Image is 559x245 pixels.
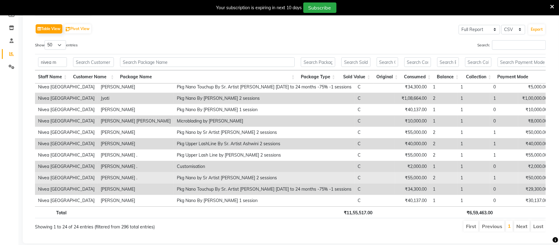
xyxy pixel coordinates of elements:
td: C [355,104,395,115]
td: 2 [430,93,457,104]
td: C [355,150,395,161]
td: [PERSON_NAME] [98,184,174,195]
button: Pivot View [64,24,91,33]
td: ₹55,000.00 [395,127,430,138]
td: 1 [490,138,518,150]
td: ₹2,000.00 [518,161,550,172]
button: Subscribe [303,2,336,13]
td: 1 [457,150,490,161]
td: [PERSON_NAME] [98,104,174,115]
td: ₹1,08,664.00 [395,93,430,104]
td: Pkg Nano by Sr Artist [PERSON_NAME] 2 sessions [174,172,355,184]
td: 1 [457,161,490,172]
td: C [355,161,395,172]
td: Pkg Nano By [PERSON_NAME] 1 session [174,104,355,115]
td: 1 [490,172,518,184]
td: Pkg Upper LashLine By Sr. Artist Ashwini 2 sessions [174,138,355,150]
td: 1 [490,127,518,138]
td: 0 [490,104,518,115]
td: Nivea [GEOGRAPHIC_DATA] [35,172,98,184]
th: Collection: activate to sort column ascending [462,70,495,84]
td: ₹1,00,000.00 [518,93,550,104]
td: 2 [430,138,457,150]
td: C [355,195,395,206]
td: ₹55,000.00 [395,172,430,184]
td: 1 [430,115,457,127]
td: Pkg Nano by Sr Artist [PERSON_NAME] 2 sessions [174,127,355,138]
th: Package Type: activate to sort column ascending [298,70,338,84]
td: 1 [457,115,490,127]
td: C [355,138,395,150]
input: Search Collection [465,57,491,67]
th: Sold Value: activate to sort column ascending [338,70,373,84]
td: [PERSON_NAME] [PERSON_NAME] [98,115,174,127]
td: ₹2,000.00 [395,161,430,172]
td: 2 [430,127,457,138]
td: Nivea [GEOGRAPHIC_DATA] [35,195,98,206]
td: 0 [490,161,518,172]
td: Jyoti [98,93,174,104]
td: 1 [457,104,490,115]
td: Nivea [GEOGRAPHIC_DATA] [35,115,98,127]
td: C [355,184,395,195]
select: Showentries [45,40,66,50]
td: ₹30,137.00 [518,195,550,206]
td: 1 [430,81,457,93]
td: Nivea [GEOGRAPHIC_DATA] [35,93,98,104]
td: C [355,172,395,184]
td: ₹40,000.00 [518,138,550,150]
td: [PERSON_NAME] . [98,161,174,172]
td: [PERSON_NAME] [98,127,174,138]
td: [PERSON_NAME] [98,195,174,206]
td: Nivea [GEOGRAPHIC_DATA] [35,81,98,93]
td: 0 [490,115,518,127]
th: Staff Name: activate to sort column ascending [35,70,70,84]
td: ₹40,137.00 [395,195,430,206]
input: Search Package Type [301,57,335,67]
th: Original: activate to sort column ascending [374,70,401,84]
td: 1 [457,138,490,150]
input: Search Staff Name [38,57,67,67]
td: C [355,127,395,138]
td: 1 [430,184,457,195]
td: Nivea [GEOGRAPHIC_DATA] [35,161,98,172]
td: 1 [430,104,457,115]
td: 1 [430,161,457,172]
td: [PERSON_NAME] [98,81,174,93]
td: Nivea [GEOGRAPHIC_DATA] [35,104,98,115]
input: Search Package Name [120,57,295,67]
button: Export [528,24,545,35]
td: ₹10,000.00 [395,115,430,127]
td: 1 [457,93,490,104]
td: ₹50,000.00 [518,172,550,184]
input: Search Customer Name [73,57,114,67]
td: Nivea [GEOGRAPHIC_DATA] [35,150,98,161]
th: Total [35,206,70,218]
div: Showing 1 to 24 of 24 entries (filtered from 296 total entries) [35,220,243,230]
td: Nivea [GEOGRAPHIC_DATA] [35,184,98,195]
td: 1 [490,150,518,161]
th: Consumed: activate to sort column ascending [401,70,434,84]
td: C [355,93,395,104]
td: 2 [430,172,457,184]
th: Package Name: activate to sort column ascending [117,70,298,84]
td: ₹10,000.00 [518,104,550,115]
td: Nivea [GEOGRAPHIC_DATA] [35,138,98,150]
td: [PERSON_NAME] . [98,150,174,161]
td: ₹5,000.00 [518,81,550,93]
td: 1 [457,127,490,138]
td: 2 [430,150,457,161]
input: Search Sold Value [341,57,370,67]
td: ₹55,000.00 [518,150,550,161]
td: Microblading by [PERSON_NAME] [174,115,355,127]
td: 1 [457,184,490,195]
td: ₹8,000.00 [518,115,550,127]
img: pivot.png [66,27,70,32]
td: C [355,115,395,127]
td: [PERSON_NAME] [98,138,174,150]
td: ₹55,000.00 [395,150,430,161]
label: Search: [477,40,546,50]
th: Customer Name: activate to sort column ascending [70,70,117,84]
button: Table View [36,24,62,33]
td: C [355,81,395,93]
